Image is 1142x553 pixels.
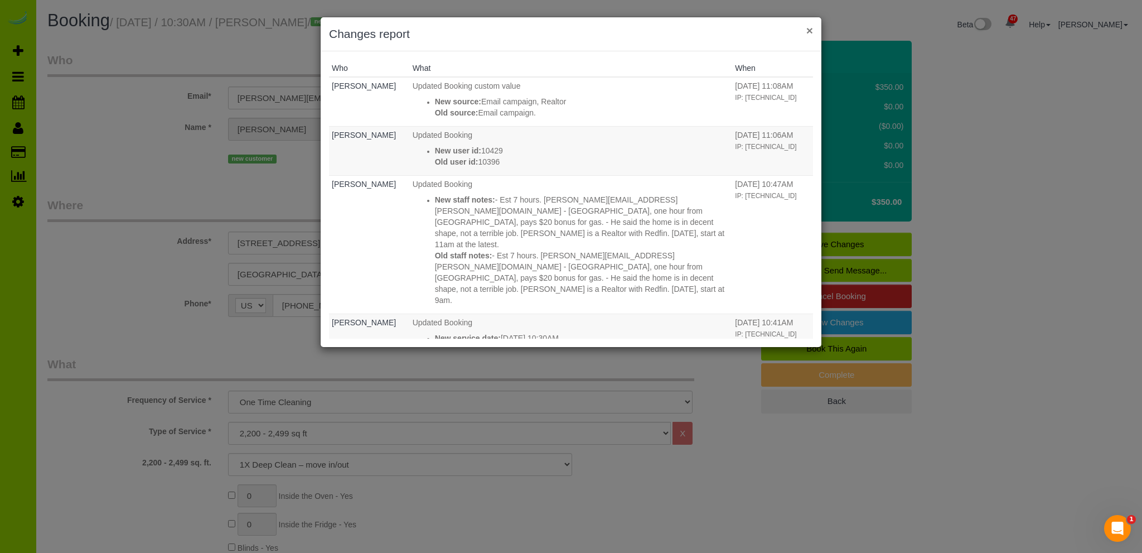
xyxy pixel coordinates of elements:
[329,77,410,126] td: Who
[732,60,813,77] th: When
[413,318,472,327] span: Updated Booking
[435,195,495,204] strong: New staff notes:
[410,126,733,175] td: What
[435,333,730,344] p: [DATE] 10:30AM
[329,60,410,77] th: Who
[435,251,492,260] strong: Old staff notes:
[329,175,410,314] td: Who
[435,156,730,167] p: 10396
[1104,515,1131,542] iframe: Intercom live chat
[410,60,733,77] th: What
[435,145,730,156] p: 10429
[732,126,813,175] td: When
[321,17,821,347] sui-modal: Changes report
[435,107,730,118] p: Email campaign.
[735,330,796,338] small: IP: [TECHNICAL_ID]
[410,314,733,363] td: What
[413,131,472,140] span: Updated Booking
[735,143,796,151] small: IP: [TECHNICAL_ID]
[332,318,396,327] a: [PERSON_NAME]
[806,25,813,36] button: ×
[413,81,521,90] span: Updated Booking custom value
[413,180,472,189] span: Updated Booking
[435,334,501,343] strong: New service date:
[435,194,730,250] p: - Est 7 hours. [PERSON_NAME][EMAIL_ADDRESS][PERSON_NAME][DOMAIN_NAME] - [GEOGRAPHIC_DATA], one ho...
[732,175,813,314] td: When
[735,192,796,200] small: IP: [TECHNICAL_ID]
[332,131,396,140] a: [PERSON_NAME]
[435,157,478,166] strong: Old user id:
[435,108,478,117] strong: Old source:
[329,314,410,363] td: Who
[332,81,396,90] a: [PERSON_NAME]
[435,97,481,106] strong: New source:
[435,96,730,107] p: Email campaign, Realtor
[732,314,813,363] td: When
[329,26,813,42] h3: Changes report
[329,126,410,175] td: Who
[410,175,733,314] td: What
[735,94,796,102] small: IP: [TECHNICAL_ID]
[410,77,733,126] td: What
[732,77,813,126] td: When
[435,146,481,155] strong: New user id:
[435,250,730,306] p: - Est 7 hours. [PERSON_NAME][EMAIL_ADDRESS][PERSON_NAME][DOMAIN_NAME] - [GEOGRAPHIC_DATA], one ho...
[1127,515,1136,524] span: 1
[332,180,396,189] a: [PERSON_NAME]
